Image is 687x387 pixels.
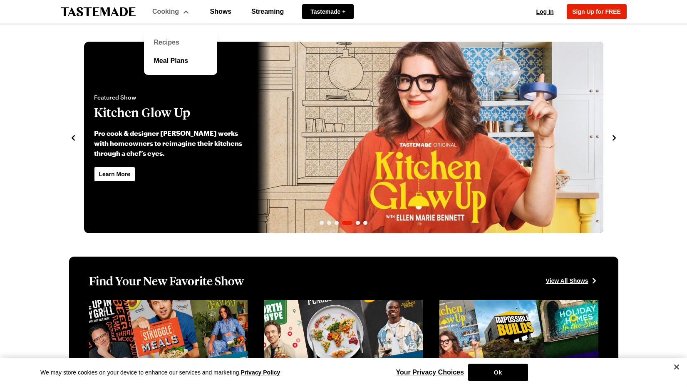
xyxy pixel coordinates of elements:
[468,364,528,381] button: Ok
[61,7,136,17] a: To Tastemade Home Page
[320,221,324,225] span: Go to slide 1
[572,8,621,15] span: Sign Up for FREE
[667,358,686,376] button: Close
[69,132,77,142] button: navigate to previous item
[94,128,247,158] p: Pro cook & designer [PERSON_NAME] works with homeowners to reimagine their kitchens through a che...
[264,301,376,308] a: View full content for [object Object]
[40,368,280,377] div: We may store cookies on your device to enhance our services and marketing.
[99,170,130,179] span: Learn More
[567,4,627,19] button: Sign Up for FREE
[302,4,354,19] a: Tastemade +
[84,42,603,233] div: 4 / 6
[94,93,247,102] span: Featured Show
[94,167,135,182] a: Learn More
[94,105,247,120] h2: Kitchen Glow Up
[152,2,190,22] button: Cooking
[546,277,598,285] a: View All Shows
[363,221,367,225] span: Go to slide 6
[356,221,360,225] span: Go to slide 5
[149,33,212,52] a: Recipes
[342,221,352,225] span: Go to slide 4
[152,8,179,15] span: Cooking
[536,8,554,15] span: Log In
[144,28,217,75] div: Cooking
[335,221,339,225] span: Go to slide 3
[40,364,640,381] div: Privacy
[327,221,331,225] span: Go to slide 2
[439,301,551,308] a: View full content for [object Object]
[89,301,201,308] a: View full content for [object Object]
[149,52,212,70] a: Meal Plans
[89,273,244,288] h1: Find Your New Favorite Show
[392,364,468,381] button: Your Privacy Choices
[610,132,618,142] button: navigate to next item
[241,369,280,376] a: More information about your privacy, opens in a new tab
[546,277,588,285] span: View All Shows
[310,7,345,16] span: Tastemade +
[528,7,562,16] button: Log In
